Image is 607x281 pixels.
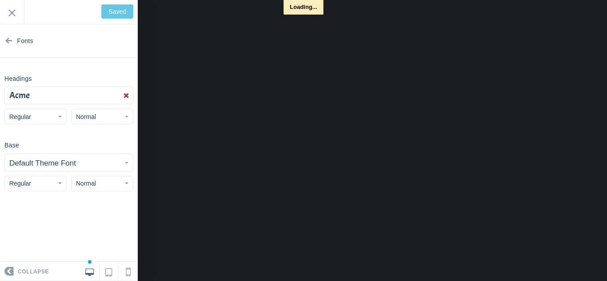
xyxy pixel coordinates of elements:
[4,176,67,191] button: Regular
[9,159,76,167] small: Default Theme Font
[18,262,49,281] span: Collapse
[17,24,33,58] span: Fonts
[4,109,67,124] button: Regular
[9,113,31,120] span: Regular
[71,109,133,124] button: Normal
[9,90,30,101] span: Acme
[76,180,96,187] span: Normal
[5,154,133,171] button: Default Theme Font
[4,75,32,82] h6: Headings
[4,142,19,149] h6: Base
[9,180,31,187] span: Regular
[5,87,133,104] button: Acme
[76,113,96,120] span: Normal
[71,176,133,191] button: Normal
